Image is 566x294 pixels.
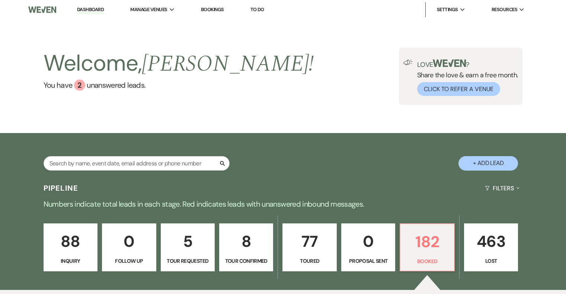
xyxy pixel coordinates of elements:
p: Tour Requested [166,257,210,265]
p: Inquiry [48,257,93,265]
a: 182Booked [400,223,454,272]
p: 5 [166,229,210,254]
a: 0Proposal Sent [341,223,395,272]
p: 88 [48,229,93,254]
p: 0 [346,229,390,254]
p: Numbers indicate total leads in each stage. Red indicates leads with unanswered inbound messages. [15,198,551,210]
a: You have 2 unanswered leads. [44,80,314,91]
p: 463 [469,229,513,254]
a: To Do [250,6,264,13]
a: 77Toured [282,223,336,272]
p: Proposal Sent [346,257,390,265]
p: 182 [405,229,449,254]
a: 8Tour Confirmed [219,223,273,272]
div: Share the love & earn a free month. [413,59,518,96]
button: Click to Refer a Venue [417,82,500,96]
p: 0 [107,229,151,254]
a: 463Lost [464,223,518,272]
span: [PERSON_NAME] ! [142,47,314,81]
p: Booked [405,257,449,265]
a: 0Follow Up [102,223,156,272]
button: + Add Lead [458,156,518,171]
input: Search by name, event date, email address or phone number [44,156,230,171]
p: Love ? [417,59,518,68]
p: Toured [287,257,332,265]
p: Tour Confirmed [224,257,268,265]
img: weven-logo-green.svg [433,59,466,67]
img: Weven Logo [28,2,56,17]
p: Lost [469,257,513,265]
span: Settings [437,6,458,13]
h2: Welcome, [44,48,314,80]
a: 88Inquiry [44,223,97,272]
a: 5Tour Requested [161,223,215,272]
h3: Pipeline [44,183,79,193]
button: Filters [482,178,522,198]
span: Resources [492,6,517,13]
div: 2 [74,80,85,91]
p: Follow Up [107,257,151,265]
img: loud-speaker-illustration.svg [403,59,413,65]
a: Dashboard [77,6,104,13]
p: 8 [224,229,268,254]
span: Manage Venues [130,6,167,13]
p: 77 [287,229,332,254]
a: Bookings [201,6,224,13]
